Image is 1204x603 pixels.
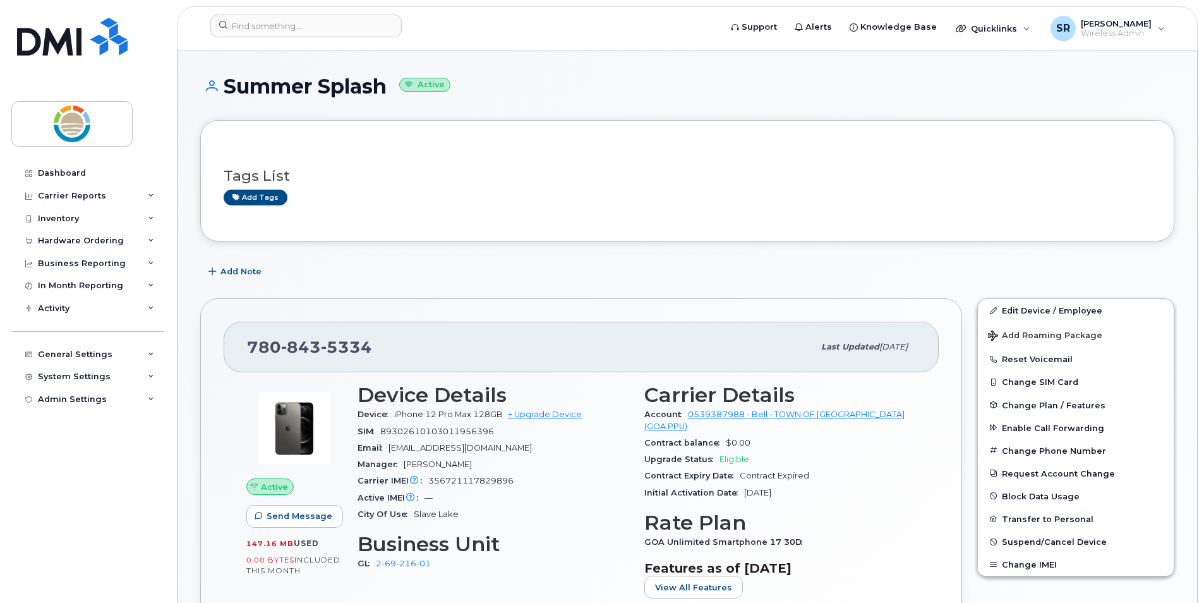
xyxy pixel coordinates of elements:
[1002,537,1107,547] span: Suspend/Cancel Device
[841,15,946,40] a: Knowledge Base
[879,342,908,351] span: [DATE]
[256,390,332,466] img: image20231002-3703462-192i45l.jpeg
[978,394,1174,417] button: Change Plan / Features
[358,460,404,469] span: Manager
[358,533,629,556] h3: Business Unit
[644,438,726,448] span: Contract balance
[358,559,376,568] span: GL
[376,559,431,568] a: 2-69-216-01
[740,471,809,480] span: Contract Expired
[978,462,1174,485] button: Request Account Change
[978,439,1174,462] button: Change Phone Number
[644,454,719,464] span: Upgrade Status
[246,556,294,564] span: 0.00 Bytes
[358,427,380,436] span: SIM
[644,471,740,480] span: Contract Expiry Date
[644,561,916,576] h3: Features as of [DATE]
[224,190,287,205] a: Add tags
[971,23,1017,33] span: Quicklinks
[404,460,472,469] span: [PERSON_NAME]
[988,331,1102,343] span: Add Roaming Package
[644,384,916,406] h3: Carrier Details
[978,370,1174,393] button: Change SIM Card
[644,511,916,534] h3: Rate Plan
[978,322,1174,348] button: Add Roaming Package
[644,488,744,497] span: Initial Activation Date
[1056,21,1070,36] span: SR
[428,476,514,485] span: 356721117829896
[358,493,424,502] span: Active IMEI
[644,410,688,419] span: Account
[200,260,272,283] button: Add Note
[726,438,750,448] span: $0.00
[860,21,937,33] span: Knowledge Base
[394,410,503,419] span: iPhone 12 Pro Max 128GB
[261,481,288,493] span: Active
[246,539,294,548] span: 147.16 MB
[978,417,1174,439] button: Enable Call Forwarding
[220,265,262,277] span: Add Note
[644,537,809,547] span: GOA Unlimited Smartphone 17 30D
[786,15,841,40] a: Alerts
[644,576,743,599] button: View All Features
[742,21,777,33] span: Support
[424,493,433,502] span: —
[267,510,332,522] span: Send Message
[414,509,459,519] span: Slave Lake
[294,539,319,548] span: used
[210,15,402,37] input: Find something...
[655,582,732,594] span: View All Features
[358,384,629,406] h3: Device Details
[1081,18,1152,28] span: [PERSON_NAME]
[247,338,372,356] span: 780
[399,78,450,92] small: Active
[1081,28,1152,39] span: Wireless Admin
[358,476,428,485] span: Carrier IMEI
[644,410,905,430] a: 0539387988 - Bell - TOWN OF [GEOGRAPHIC_DATA] (GOA PPU)
[358,443,388,453] span: Email
[744,488,771,497] span: [DATE]
[947,16,1039,41] div: Quicklinks
[978,530,1174,553] button: Suspend/Cancel Device
[358,509,414,519] span: City Of Use
[722,15,786,40] a: Support
[978,348,1174,370] button: Reset Voicemail
[380,427,494,436] span: 89302610103011956396
[281,338,321,356] span: 843
[978,508,1174,530] button: Transfer to Personal
[719,454,749,464] span: Eligible
[224,168,1151,184] h3: Tags List
[1002,423,1104,432] span: Enable Call Forwarding
[358,410,394,419] span: Device
[1042,16,1174,41] div: Sarath RL
[200,75,1174,97] h1: Summer Splash
[388,443,532,453] span: [EMAIL_ADDRESS][DOMAIN_NAME]
[1002,400,1105,410] span: Change Plan / Features
[978,299,1174,322] a: Edit Device / Employee
[978,553,1174,576] button: Change IMEI
[246,505,343,528] button: Send Message
[321,338,372,356] span: 5334
[821,342,879,351] span: Last updated
[805,21,832,33] span: Alerts
[508,410,582,419] a: + Upgrade Device
[978,485,1174,508] button: Block Data Usage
